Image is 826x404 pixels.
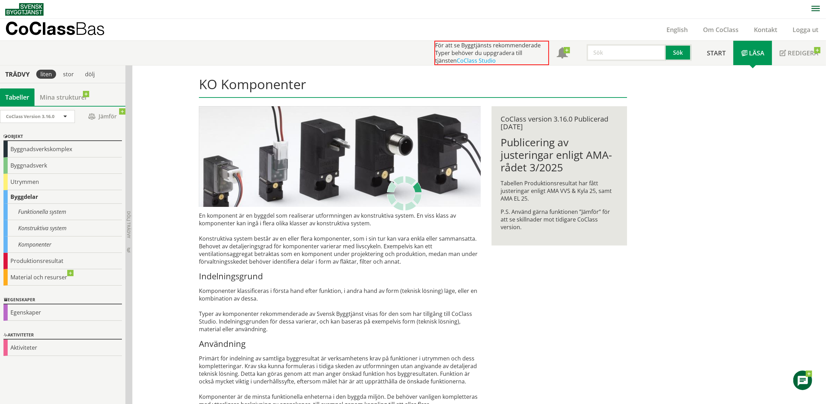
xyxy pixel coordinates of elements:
div: Egenskaper [3,296,122,304]
a: Om CoClass [695,25,746,34]
div: CoClass version 3.16.0 Publicerad [DATE] [501,115,618,131]
img: Svensk Byggtjänst [5,3,44,16]
div: Byggnadsverk [3,157,122,174]
div: Material och resurser [3,269,122,286]
span: Jämför [82,110,124,123]
p: P.S. Använd gärna funktionen ”Jämför” för att se skillnader mot tidigare CoClass version. [501,208,618,231]
div: Objekt [3,133,122,141]
span: CoClass Version 3.16.0 [6,113,54,119]
span: Redigera [788,49,818,57]
span: Notifikationer [557,48,568,59]
span: Läsa [749,49,764,57]
a: English [659,25,695,34]
input: Sök [587,44,666,61]
div: Aktiviteter [3,331,122,340]
div: Trädvy [1,70,33,78]
img: pilotventiler.jpg [199,106,481,207]
p: Tabellen Produktionsresultat har fått justeringar enligt AMA VVS & Kyla 25, samt AMA EL 25. [501,179,618,202]
div: Konstruktiva system [3,220,122,236]
h3: Användning [199,339,481,349]
span: Dölj trädvy [126,211,132,238]
div: Aktiviteter [3,340,122,356]
a: Start [699,41,733,65]
a: CoClass Studio [457,57,496,64]
div: Byggdelar [3,190,122,204]
div: Funktionella system [3,204,122,220]
a: Läsa [733,41,772,65]
a: CoClassBas [5,19,120,40]
div: För att se Byggtjänsts rekommenderade Typer behöver du uppgradera till tjänsten [434,41,549,65]
button: Sök [666,44,692,61]
a: Kontakt [746,25,785,34]
div: Produktionsresultat [3,253,122,269]
div: Komponenter [3,236,122,253]
span: Bas [75,18,105,39]
div: dölj [81,70,99,79]
div: stor [59,70,78,79]
div: Utrymmen [3,174,122,190]
h1: Publicering av justeringar enligt AMA-rådet 3/2025 [501,136,618,174]
a: Redigera [772,41,826,65]
img: Laddar [387,176,422,211]
div: liten [36,70,56,79]
span: Start [707,49,726,57]
p: CoClass [5,24,105,32]
a: Mina strukturer [34,88,93,106]
div: Byggnadsverkskomplex [3,141,122,157]
h3: Indelningsgrund [199,271,481,281]
a: Logga ut [785,25,826,34]
h1: KO Komponenter [199,76,627,98]
div: Egenskaper [3,304,122,321]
